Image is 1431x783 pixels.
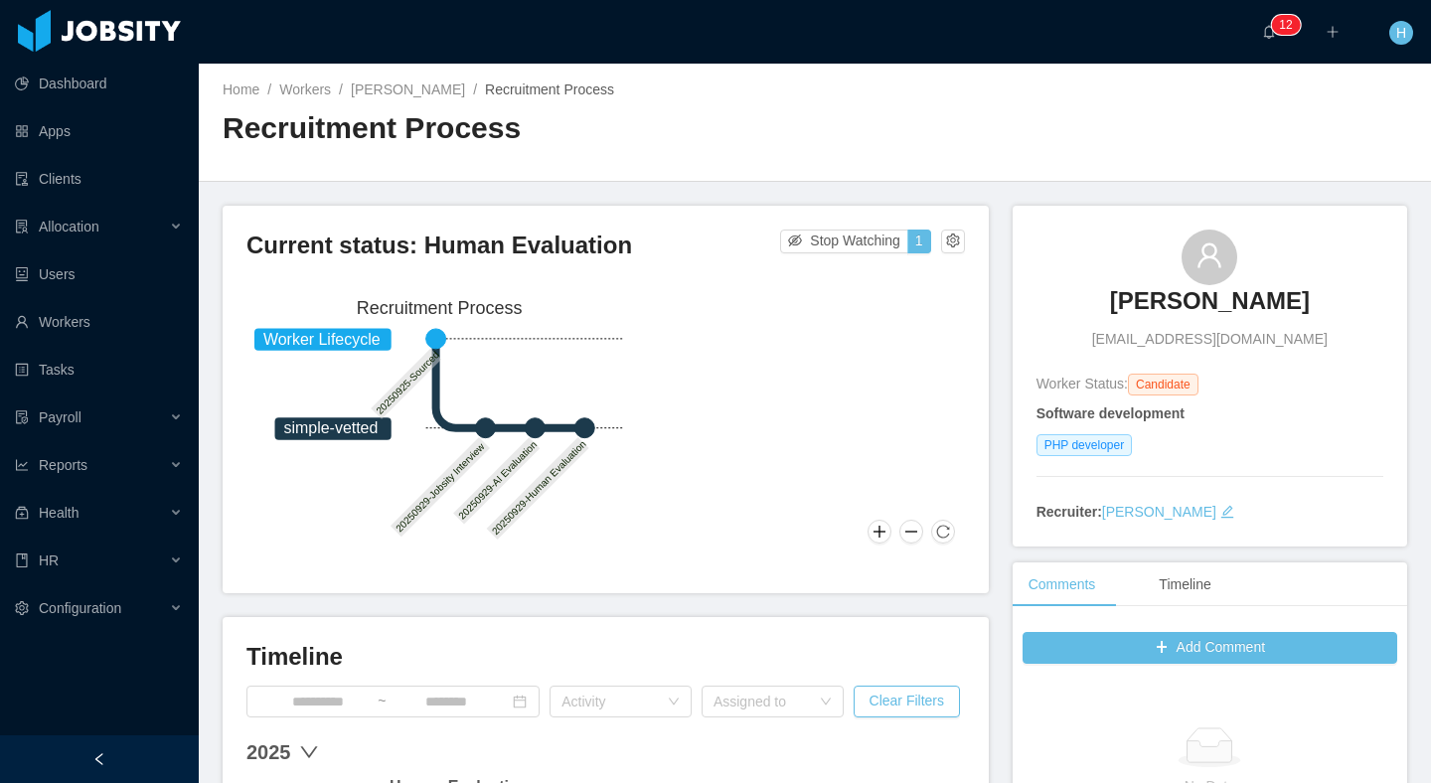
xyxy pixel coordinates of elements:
[473,81,477,97] span: /
[39,552,59,568] span: HR
[513,695,527,708] i: icon: calendar
[907,230,931,253] button: 1
[15,506,29,520] i: icon: medicine-box
[1128,374,1198,395] span: Candidate
[39,505,79,521] span: Health
[1036,504,1102,520] strong: Recruiter:
[246,641,965,673] h3: Timeline
[357,298,523,318] text: Recruitment Process
[15,220,29,234] i: icon: solution
[375,349,442,416] text: 20250925-Sourced
[351,81,465,97] a: [PERSON_NAME]
[1396,21,1406,45] span: H
[223,81,259,97] a: Home
[284,420,379,437] tspan: simple-vetted
[931,520,955,544] button: Reset Zoom
[780,230,908,253] button: icon: eye-invisibleStop Watching
[246,737,965,767] div: 2025 down
[15,302,183,342] a: icon: userWorkers
[1110,285,1310,317] h3: [PERSON_NAME]
[457,439,540,522] text: 20250929-AI Evaluation
[263,331,381,348] tspan: Worker Lifecycle
[1271,15,1300,35] sup: 12
[1023,632,1397,664] button: icon: plusAdd Comment
[39,457,87,473] span: Reports
[714,692,810,711] div: Assigned to
[267,81,271,97] span: /
[39,219,99,235] span: Allocation
[668,696,680,709] i: icon: down
[1262,25,1276,39] i: icon: bell
[1110,285,1310,329] a: [PERSON_NAME]
[1102,504,1216,520] a: [PERSON_NAME]
[1143,562,1226,607] div: Timeline
[39,409,81,425] span: Payroll
[279,81,331,97] a: Workers
[15,111,183,151] a: icon: appstoreApps
[394,440,487,534] text: 20250929-Jobsity Interview
[339,81,343,97] span: /
[15,553,29,567] i: icon: book
[15,159,183,199] a: icon: auditClients
[15,601,29,615] i: icon: setting
[246,230,780,261] h3: Current status: Human Evaluation
[899,520,923,544] button: Zoom Out
[223,108,815,149] h2: Recruitment Process
[1092,329,1328,350] span: [EMAIL_ADDRESS][DOMAIN_NAME]
[1286,15,1293,35] p: 2
[1036,434,1133,456] span: PHP developer
[854,686,960,717] button: Clear Filters
[1036,376,1128,391] span: Worker Status:
[15,410,29,424] i: icon: file-protect
[1036,405,1185,421] strong: Software development
[561,692,658,711] div: Activity
[15,254,183,294] a: icon: robotUsers
[39,600,121,616] span: Configuration
[15,350,183,390] a: icon: profileTasks
[490,438,588,537] text: 20250929-Human Evaluation
[485,81,614,97] span: Recruitment Process
[868,520,891,544] button: Zoom In
[1013,562,1112,607] div: Comments
[1326,25,1340,39] i: icon: plus
[15,458,29,472] i: icon: line-chart
[1195,241,1223,269] i: icon: user
[299,742,319,762] span: down
[941,230,965,253] button: icon: setting
[820,696,832,709] i: icon: down
[15,64,183,103] a: icon: pie-chartDashboard
[1220,505,1234,519] i: icon: edit
[1279,15,1286,35] p: 1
